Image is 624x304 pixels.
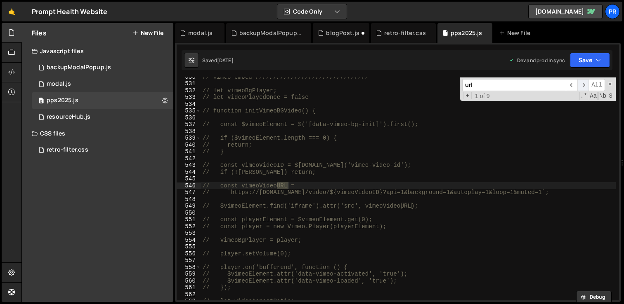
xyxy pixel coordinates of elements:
div: 16625/45293.js [32,92,173,109]
div: 538 [177,128,201,135]
button: Debug [576,291,612,303]
div: 532 [177,87,201,94]
div: 16625/45860.js [32,59,173,76]
div: 539 [177,135,201,142]
div: 561 [177,284,201,291]
div: 531 [177,80,201,87]
div: 551 [177,216,201,223]
div: [DATE] [217,57,234,64]
div: 560 [177,278,201,285]
span: ​ [577,79,589,91]
div: 554 [177,237,201,244]
div: 533 [177,94,201,101]
div: 537 [177,121,201,128]
a: [DOMAIN_NAME] [528,4,603,19]
div: 548 [177,196,201,203]
div: 16625/45859.js [32,109,173,125]
div: CSS files [22,125,173,142]
div: 543 [177,162,201,169]
button: New File [132,30,163,36]
span: ​ [566,79,577,91]
div: backupModalPopup.js [47,64,111,71]
div: 542 [177,155,201,162]
span: Search In Selection [608,92,613,100]
span: Alt-Enter [589,79,605,91]
input: Search for [462,79,566,91]
button: Code Only [277,4,347,19]
h2: Files [32,28,47,37]
div: retro-filter.css [47,146,88,154]
div: Dev and prod in sync [509,57,565,64]
div: retro-filter.css [384,29,426,37]
span: Toggle Replace mode [463,92,472,100]
span: RegExp Search [579,92,588,100]
a: Pr [605,4,620,19]
span: CaseSensitive Search [589,92,598,100]
div: 553 [177,230,201,237]
span: 0 [39,98,44,105]
span: Whole Word Search [598,92,607,100]
div: pps2025.js [451,29,482,37]
div: Saved [202,57,234,64]
a: 🤙 [2,2,22,21]
div: Javascript files [22,43,173,59]
div: 16625/46324.js [32,76,173,92]
div: 536 [177,115,201,122]
div: 540 [177,142,201,149]
div: 16625/45443.css [32,142,173,158]
div: 558 [177,264,201,271]
div: 556 [177,250,201,257]
div: 546 [177,182,201,189]
div: modal.js [188,29,213,37]
div: resourceHub.js [47,113,90,121]
div: 550 [177,210,201,217]
div: 549 [177,203,201,210]
div: 555 [177,243,201,250]
div: blogPost.js [326,29,359,37]
div: 559 [177,271,201,278]
div: 535 [177,108,201,115]
button: Save [570,53,610,68]
div: 541 [177,148,201,155]
div: 534 [177,101,201,108]
div: backupModalPopup.js [239,29,301,37]
div: New File [499,29,534,37]
div: 547 [177,189,201,196]
div: pps2025.js [47,97,78,104]
div: modal.js [47,80,71,88]
div: 552 [177,223,201,230]
div: 545 [177,175,201,182]
div: 544 [177,169,201,176]
div: 557 [177,257,201,264]
div: Prompt Health Website [32,7,107,16]
span: 1 of 9 [472,93,493,100]
div: 562 [177,291,201,298]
